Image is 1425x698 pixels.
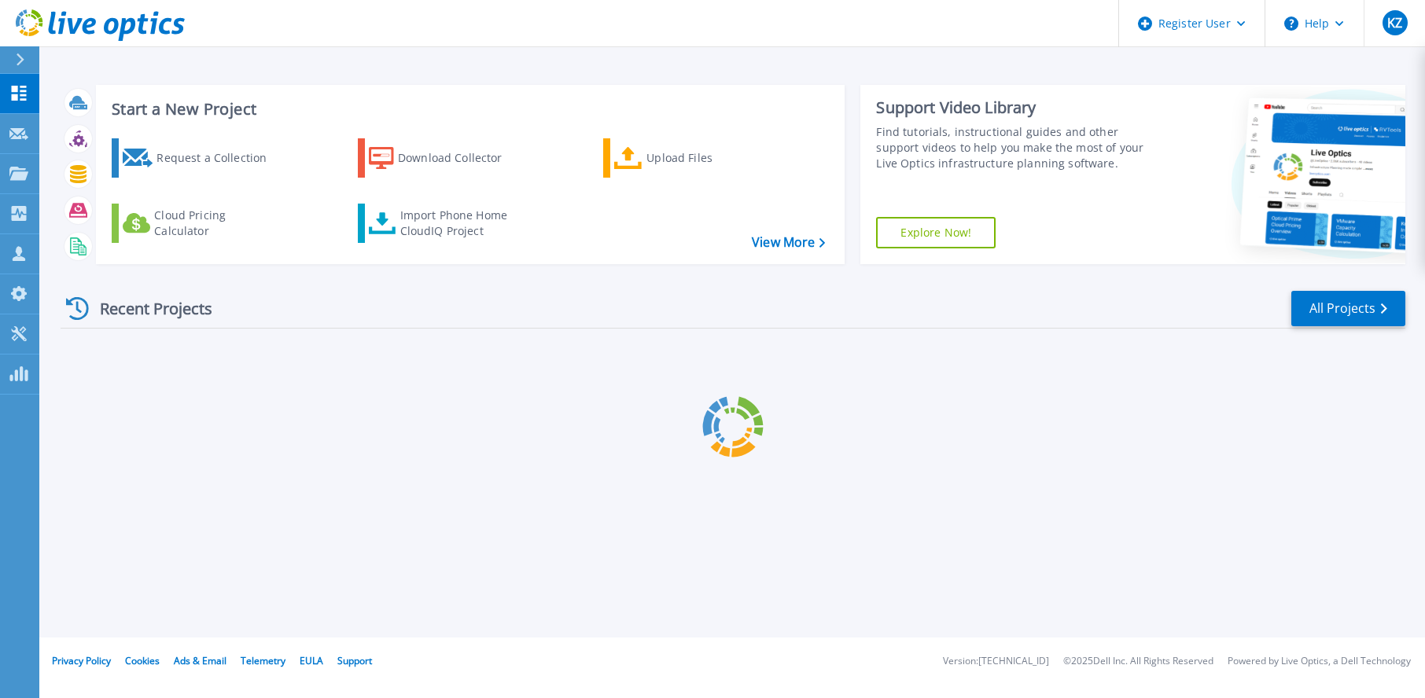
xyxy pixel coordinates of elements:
[646,142,772,174] div: Upload Files
[300,654,323,667] a: EULA
[603,138,779,178] a: Upload Files
[156,142,282,174] div: Request a Collection
[241,654,285,667] a: Telemetry
[61,289,234,328] div: Recent Projects
[876,97,1153,118] div: Support Video Library
[400,208,523,239] div: Import Phone Home CloudIQ Project
[154,208,280,239] div: Cloud Pricing Calculator
[112,204,287,243] a: Cloud Pricing Calculator
[337,654,372,667] a: Support
[125,654,160,667] a: Cookies
[358,138,533,178] a: Download Collector
[112,101,825,118] h3: Start a New Project
[1228,656,1411,667] li: Powered by Live Optics, a Dell Technology
[876,217,996,248] a: Explore Now!
[943,656,1049,667] li: Version: [TECHNICAL_ID]
[1063,656,1213,667] li: © 2025 Dell Inc. All Rights Reserved
[1291,291,1405,326] a: All Projects
[112,138,287,178] a: Request a Collection
[752,235,825,250] a: View More
[174,654,226,667] a: Ads & Email
[1387,17,1402,29] span: KZ
[398,142,524,174] div: Download Collector
[52,654,111,667] a: Privacy Policy
[876,124,1153,171] div: Find tutorials, instructional guides and other support videos to help you make the most of your L...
